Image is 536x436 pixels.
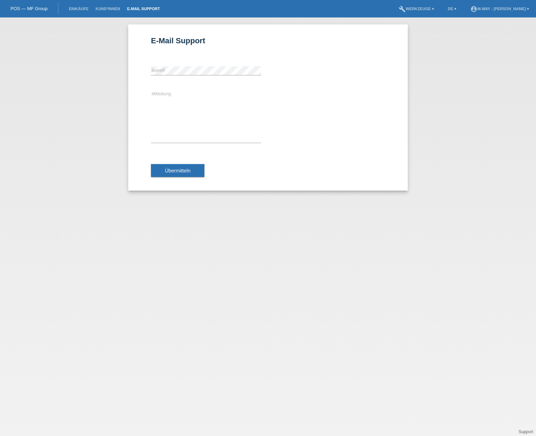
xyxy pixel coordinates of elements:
button: Übermitteln [151,164,204,177]
a: buildWerkzeuge ▾ [395,7,437,11]
a: Einkäufe [65,7,92,11]
i: account_circle [470,6,477,13]
a: DE ▾ [444,7,460,11]
span: Übermitteln [165,168,190,173]
a: Kund*innen [92,7,123,11]
h1: E-Mail Support [151,36,385,45]
i: build [399,6,406,13]
a: E-Mail Support [124,7,164,11]
a: POS — MF Group [10,6,48,11]
a: Support [519,429,533,434]
a: account_circlem-way - [PERSON_NAME] ▾ [467,7,533,11]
